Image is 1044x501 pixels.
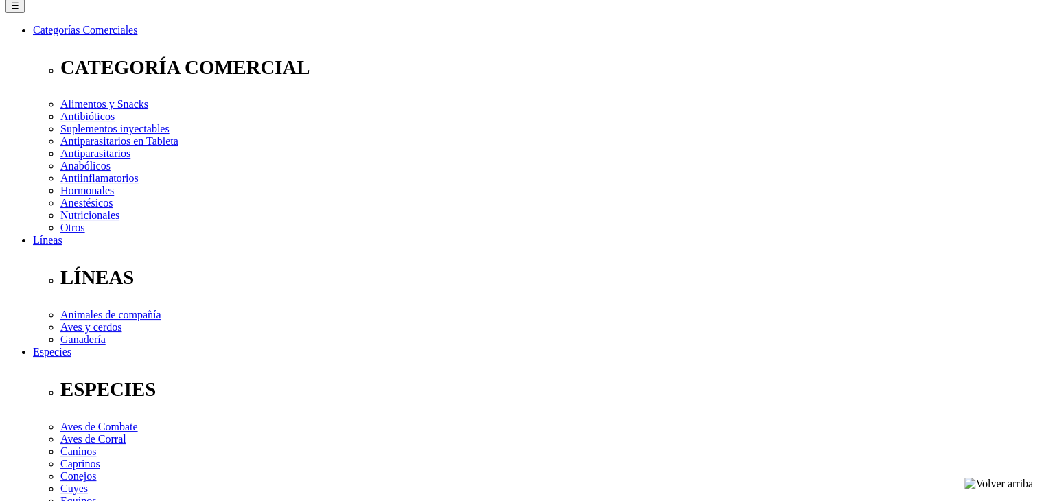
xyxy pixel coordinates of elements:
a: Alimentos y Snacks [60,98,148,110]
a: Anestésicos [60,197,113,209]
a: Líneas [33,234,62,246]
a: Suplementos inyectables [60,123,170,135]
a: Anabólicos [60,160,111,172]
p: ESPECIES [60,378,1039,401]
a: Otros [60,222,85,233]
a: Antibióticos [60,110,115,122]
a: Categorías Comerciales [33,24,137,36]
a: Antiparasitarios [60,148,130,159]
a: Especies [33,346,71,358]
a: Nutricionales [60,209,119,221]
a: Hormonales [60,185,114,196]
a: Aves y cerdos [60,321,121,333]
p: LÍNEAS [60,266,1039,289]
p: CATEGORÍA COMERCIAL [60,56,1039,79]
a: Ganadería [60,334,106,345]
a: Antiinflamatorios [60,172,139,184]
a: Animales de compañía [60,309,161,321]
a: Antiparasitarios en Tableta [60,135,178,147]
iframe: Brevo live chat [7,352,237,494]
img: Volver arriba [964,478,1033,490]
